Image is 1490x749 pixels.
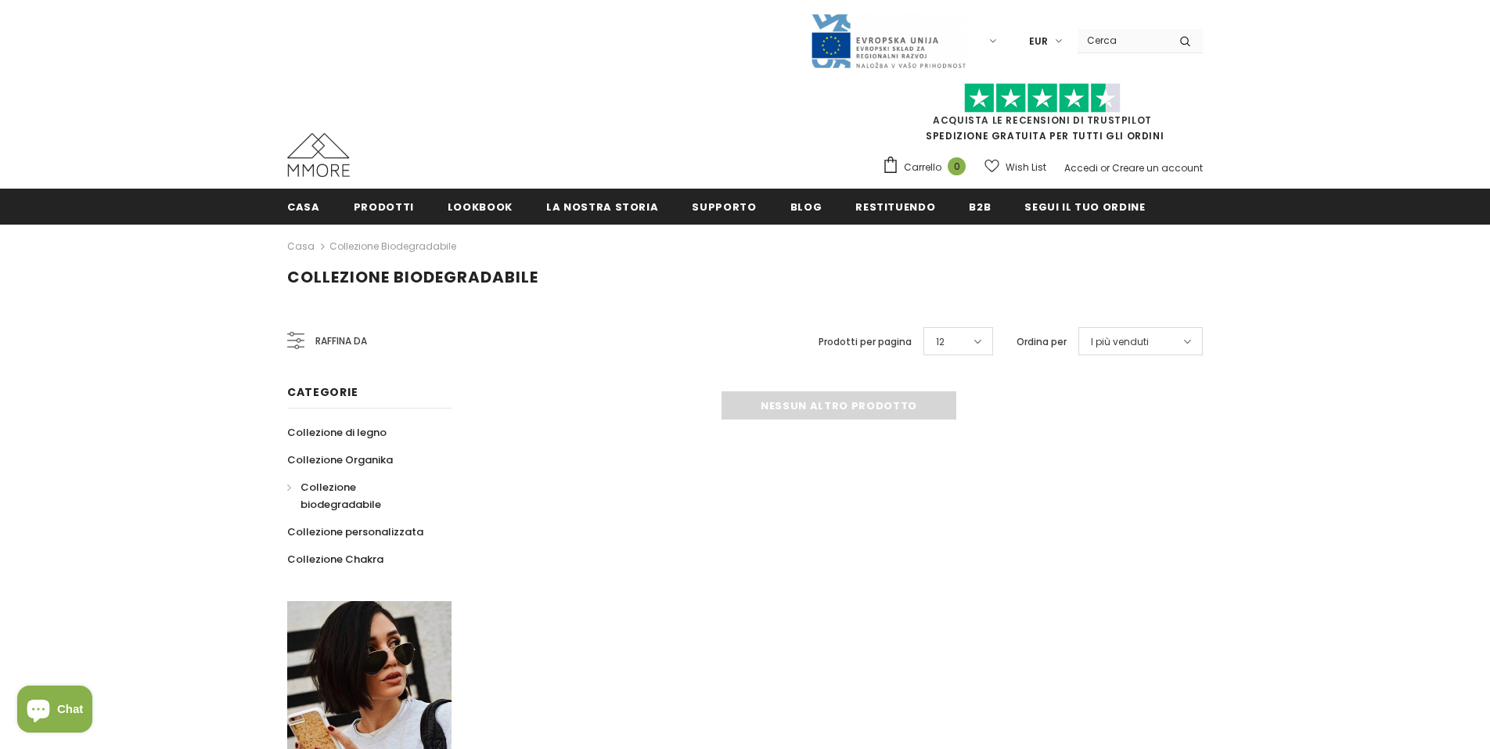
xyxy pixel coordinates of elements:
[1017,334,1067,350] label: Ordina per
[819,334,912,350] label: Prodotti per pagina
[933,113,1152,127] a: Acquista le recensioni di TrustPilot
[287,474,434,518] a: Collezione biodegradabile
[546,200,658,214] span: La nostra storia
[810,13,966,70] img: Javni Razpis
[287,266,538,288] span: Collezione biodegradabile
[882,156,974,179] a: Carrello 0
[1029,34,1048,49] span: EUR
[964,83,1121,113] img: Fidati di Pilot Stars
[287,518,423,546] a: Collezione personalizzata
[1064,161,1098,175] a: Accedi
[287,452,393,467] span: Collezione Organika
[904,160,941,175] span: Carrello
[354,189,414,224] a: Prodotti
[13,686,97,736] inbox-online-store-chat: Shopify online store chat
[287,200,320,214] span: Casa
[301,480,381,512] span: Collezione biodegradabile
[287,237,315,256] a: Casa
[287,546,383,573] a: Collezione Chakra
[287,524,423,539] span: Collezione personalizzata
[855,200,935,214] span: Restituendo
[1006,160,1046,175] span: Wish List
[287,419,387,446] a: Collezione di legno
[287,189,320,224] a: Casa
[855,189,935,224] a: Restituendo
[1112,161,1203,175] a: Creare un account
[546,189,658,224] a: La nostra storia
[329,239,456,253] a: Collezione biodegradabile
[354,200,414,214] span: Prodotti
[1024,189,1145,224] a: Segui il tuo ordine
[969,189,991,224] a: B2B
[1100,161,1110,175] span: or
[287,552,383,567] span: Collezione Chakra
[1078,29,1168,52] input: Search Site
[882,90,1203,142] span: SPEDIZIONE GRATUITA PER TUTTI GLI ORDINI
[1091,334,1149,350] span: I più venduti
[984,153,1046,181] a: Wish List
[448,189,513,224] a: Lookbook
[790,189,822,224] a: Blog
[969,200,991,214] span: B2B
[692,200,756,214] span: supporto
[287,133,350,177] img: Casi MMORE
[936,334,945,350] span: 12
[948,157,966,175] span: 0
[790,200,822,214] span: Blog
[448,200,513,214] span: Lookbook
[692,189,756,224] a: supporto
[287,446,393,474] a: Collezione Organika
[287,384,358,400] span: Categorie
[1024,200,1145,214] span: Segui il tuo ordine
[287,425,387,440] span: Collezione di legno
[315,333,367,350] span: Raffina da
[810,34,966,47] a: Javni Razpis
